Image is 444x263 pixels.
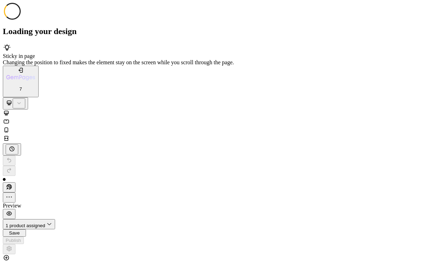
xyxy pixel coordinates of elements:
[3,59,441,66] div: Changing the position to fixed makes the element stay on the screen while you scroll through the ...
[6,223,45,228] span: 1 product assigned
[3,237,24,244] button: Publish
[6,86,35,92] p: 7
[3,66,39,98] button: 7
[6,238,21,243] div: Publish
[9,230,20,236] span: Save
[3,203,441,209] div: Preview
[3,229,26,237] button: Save
[3,27,441,36] h2: Loading your design
[3,156,441,176] div: Undo/Redo
[3,219,55,229] button: 1 product assigned
[3,53,441,59] div: Sticky in page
